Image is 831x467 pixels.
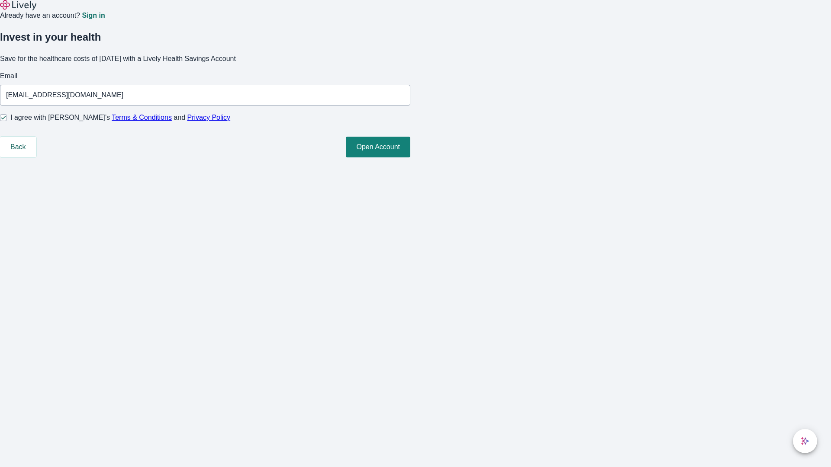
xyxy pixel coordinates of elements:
a: Privacy Policy [187,114,231,121]
a: Terms & Conditions [112,114,172,121]
button: chat [793,429,817,453]
span: I agree with [PERSON_NAME]’s and [10,112,230,123]
a: Sign in [82,12,105,19]
button: Open Account [346,137,410,157]
svg: Lively AI Assistant [801,437,809,445]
